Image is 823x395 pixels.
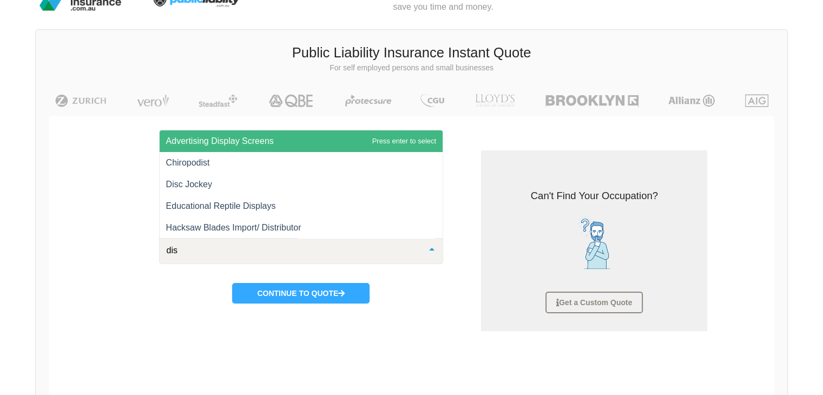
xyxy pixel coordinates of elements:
h3: Public Liability Insurance Instant Quote [44,43,779,63]
span: Disc Jockey [166,180,212,189]
span: Advertising Display Screens [166,136,274,146]
span: Educational Reptile Displays [166,201,276,210]
img: QBE | Public Liability Insurance [262,94,321,107]
img: Zurich | Public Liability Insurance [50,94,111,107]
button: Continue to Quote [232,283,370,304]
span: Chiropodist [166,158,210,167]
img: AIG | Public Liability Insurance [741,94,773,107]
img: Protecsure | Public Liability Insurance [341,94,396,107]
img: LLOYD's | Public Liability Insurance [469,94,521,107]
img: CGU | Public Liability Insurance [416,94,449,107]
p: For self employed persons and small businesses [44,63,779,74]
input: Type to search and select [164,245,422,256]
img: Allianz | Public Liability Insurance [663,94,720,107]
img: Brooklyn | Public Liability Insurance [541,94,642,107]
h3: Can't Find Your Occupation? [489,189,699,203]
img: Steadfast | Public Liability Insurance [194,94,242,107]
img: Vero | Public Liability Insurance [132,94,174,107]
a: Get a Custom Quote [545,292,643,313]
span: Hacksaw Blades Import/ Distributor [166,223,301,232]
